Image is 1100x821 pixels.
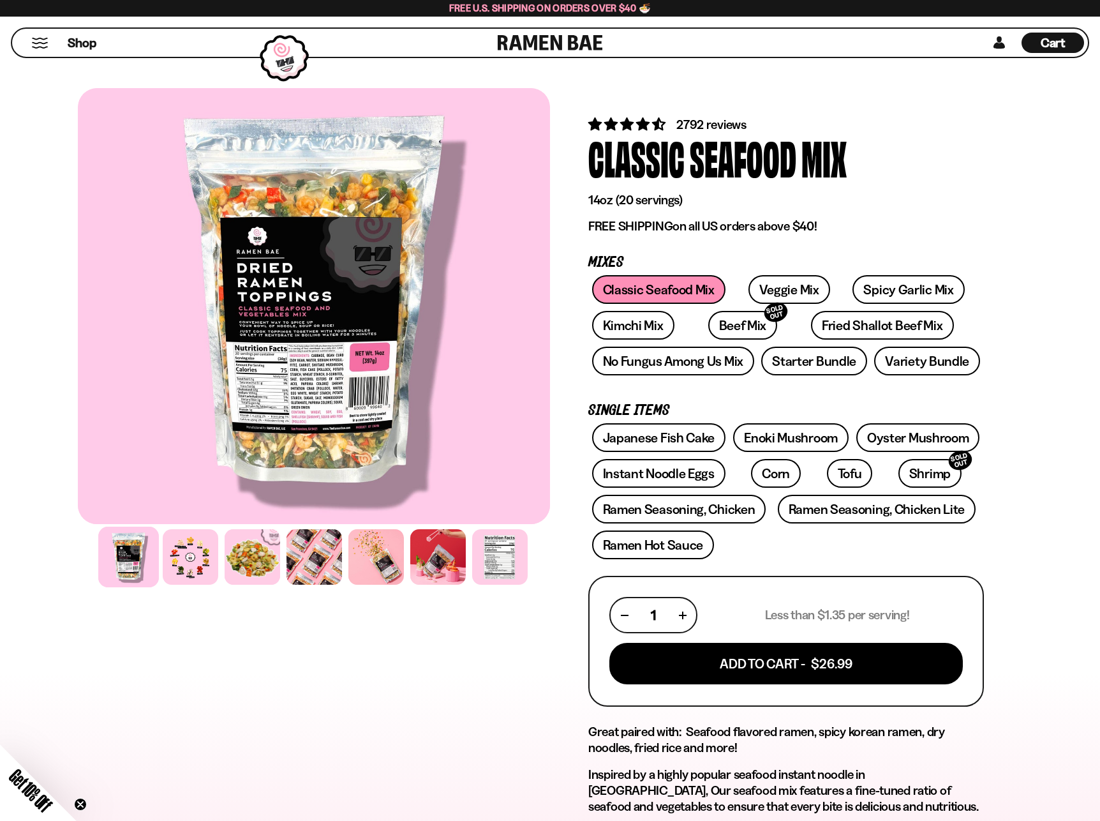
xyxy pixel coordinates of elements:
[811,311,953,340] a: Fried Shallot Beef Mix
[801,133,847,181] div: Mix
[898,459,962,488] a: ShrimpSOLD OUT
[31,38,48,49] button: Mobile Menu Trigger
[588,767,979,814] span: Inspired by a highly popular seafood instant noodle in [GEOGRAPHIC_DATA], Our seafood mix feature...
[592,495,766,523] a: Ramen Seasoning, Chicken
[751,459,801,488] a: Corn
[588,218,673,234] strong: FREE SHIPPING
[761,347,867,375] a: Starter Bundle
[6,765,56,815] span: Get 10% Off
[588,116,668,132] span: 4.68 stars
[588,218,984,234] p: on all US orders above $40!
[588,405,984,417] p: Single Items
[1041,35,1066,50] span: Cart
[1022,29,1084,57] a: Cart
[733,423,849,452] a: Enoki Mushroom
[592,311,674,340] a: Kimchi Mix
[874,347,980,375] a: Variety Bundle
[588,133,685,181] div: Classic
[708,311,778,340] a: Beef MixSOLD OUT
[765,607,910,623] p: Less than $1.35 per serving!
[592,459,725,488] a: Instant Noodle Eggs
[762,300,790,325] div: SOLD OUT
[778,495,976,523] a: Ramen Seasoning, Chicken Lite
[748,275,830,304] a: Veggie Mix
[592,531,715,559] a: Ramen Hot Sauce
[651,607,656,623] span: 1
[856,423,980,452] a: Oyster Mushroom
[946,448,974,473] div: SOLD OUT
[68,33,96,53] a: Shop
[588,724,984,756] h2: Great paired with: Seafood flavored ramen, spicy korean ramen, dry noodles, fried rice and more!
[68,34,96,52] span: Shop
[609,643,963,684] button: Add To Cart - $26.99
[827,459,873,488] a: Tofu
[74,798,87,811] button: Close teaser
[690,133,796,181] div: Seafood
[449,2,651,14] span: Free U.S. Shipping on Orders over $40 🍜
[588,257,984,269] p: Mixes
[592,347,754,375] a: No Fungus Among Us Mix
[588,192,984,208] p: 14oz (20 servings)
[852,275,964,304] a: Spicy Garlic Mix
[676,117,747,132] span: 2792 reviews
[592,423,726,452] a: Japanese Fish Cake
